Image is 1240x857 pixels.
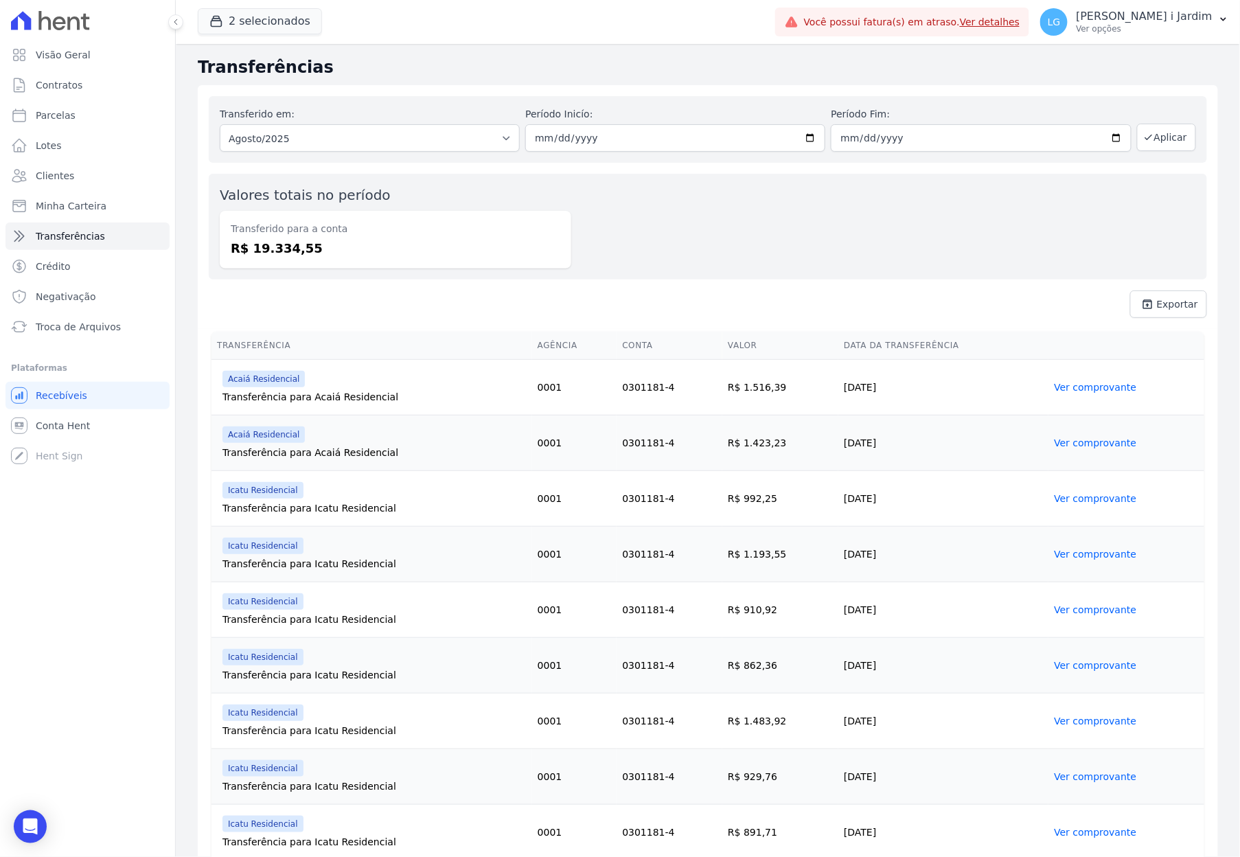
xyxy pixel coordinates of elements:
[36,389,87,402] span: Recebíveis
[231,222,560,236] dt: Transferido para a conta
[14,810,47,843] div: Open Intercom Messenger
[36,290,96,304] span: Negativação
[831,107,1131,122] label: Período Fim:
[5,102,170,129] a: Parcelas
[1054,660,1136,671] a: Ver comprovante
[960,16,1020,27] a: Ver detalhes
[222,446,527,459] div: Transferência para Acaiá Residencial
[1076,10,1213,23] p: [PERSON_NAME] i Jardim
[198,55,1218,80] h2: Transferências
[838,638,1048,694] td: [DATE]
[1054,549,1136,560] a: Ver comprovante
[722,332,838,360] th: Valor
[1076,23,1213,34] p: Ver opções
[231,239,560,258] dd: R$ 19.334,55
[1137,124,1196,151] button: Aplicar
[617,471,722,527] td: 0301181-4
[36,78,82,92] span: Contratos
[1029,3,1240,41] button: LG [PERSON_NAME] i Jardim Ver opções
[222,835,527,849] div: Transferência para Icatu Residencial
[722,471,838,527] td: R$ 992,25
[211,332,532,360] th: Transferência
[222,538,303,554] span: Icatu Residencial
[617,415,722,471] td: 0301181-4
[617,694,722,749] td: 0301181-4
[222,371,305,387] span: Acaiá Residencial
[5,222,170,250] a: Transferências
[5,162,170,190] a: Clientes
[5,192,170,220] a: Minha Carteira
[1054,493,1136,504] a: Ver comprovante
[5,41,170,69] a: Visão Geral
[220,108,295,119] label: Transferido em:
[1054,716,1136,727] a: Ver comprovante
[525,107,825,122] label: Período Inicío:
[222,816,303,832] span: Icatu Residencial
[722,415,838,471] td: R$ 1.423,23
[617,582,722,638] td: 0301181-4
[222,613,527,626] div: Transferência para Icatu Residencial
[532,582,617,638] td: 0001
[838,749,1048,805] td: [DATE]
[838,582,1048,638] td: [DATE]
[222,724,527,738] div: Transferência para Icatu Residencial
[5,313,170,341] a: Troca de Arquivos
[1130,290,1207,318] a: unarchive Exportar
[36,139,62,152] span: Lotes
[617,749,722,805] td: 0301181-4
[198,8,322,34] button: 2 selecionados
[532,749,617,805] td: 0001
[617,360,722,415] td: 0301181-4
[722,582,838,638] td: R$ 910,92
[222,705,303,721] span: Icatu Residencial
[36,199,106,213] span: Minha Carteira
[222,668,527,682] div: Transferência para Icatu Residencial
[1054,827,1136,838] a: Ver comprovante
[838,332,1048,360] th: Data da Transferência
[1048,17,1061,27] span: LG
[222,501,527,515] div: Transferência para Icatu Residencial
[838,694,1048,749] td: [DATE]
[722,360,838,415] td: R$ 1.516,39
[5,253,170,280] a: Crédito
[532,638,617,694] td: 0001
[1054,382,1136,393] a: Ver comprovante
[222,779,527,793] div: Transferência para Icatu Residencial
[532,527,617,582] td: 0001
[222,390,527,404] div: Transferência para Acaiá Residencial
[1142,298,1154,310] i: unarchive
[722,527,838,582] td: R$ 1.193,55
[11,360,164,376] div: Plataformas
[804,15,1020,30] span: Você possui fatura(s) em atraso.
[5,412,170,439] a: Conta Hent
[222,649,303,665] span: Icatu Residencial
[532,332,617,360] th: Agência
[5,132,170,159] a: Lotes
[617,332,722,360] th: Conta
[532,471,617,527] td: 0001
[36,108,76,122] span: Parcelas
[222,426,305,443] span: Acaiá Residencial
[222,557,527,571] div: Transferência para Icatu Residencial
[722,694,838,749] td: R$ 1.483,92
[36,320,121,334] span: Troca de Arquivos
[532,360,617,415] td: 0001
[36,169,74,183] span: Clientes
[838,360,1048,415] td: [DATE]
[722,749,838,805] td: R$ 929,76
[532,694,617,749] td: 0001
[36,229,105,243] span: Transferências
[617,638,722,694] td: 0301181-4
[1157,300,1198,308] span: Exportar
[222,593,303,610] span: Icatu Residencial
[222,760,303,777] span: Icatu Residencial
[36,48,91,62] span: Visão Geral
[838,471,1048,527] td: [DATE]
[220,187,391,203] label: Valores totais no período
[1054,771,1136,782] a: Ver comprovante
[5,283,170,310] a: Negativação
[532,415,617,471] td: 0001
[838,415,1048,471] td: [DATE]
[838,527,1048,582] td: [DATE]
[1054,437,1136,448] a: Ver comprovante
